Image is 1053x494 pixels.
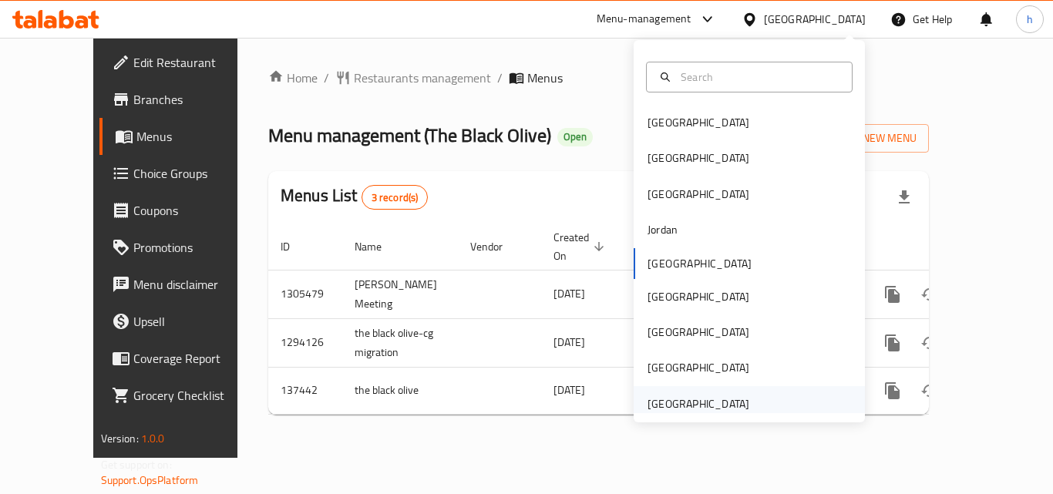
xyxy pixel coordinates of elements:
[268,69,929,87] nav: breadcrumb
[874,324,911,361] button: more
[648,186,749,203] div: [GEOGRAPHIC_DATA]
[133,386,257,405] span: Grocery Checklist
[1027,11,1033,28] span: h
[342,270,458,318] td: [PERSON_NAME] Meeting
[136,127,257,146] span: Menus
[133,53,257,72] span: Edit Restaurant
[133,90,257,109] span: Branches
[99,340,269,377] a: Coverage Report
[133,238,257,257] span: Promotions
[101,470,199,490] a: Support.OpsPlatform
[99,303,269,340] a: Upsell
[268,367,342,414] td: 137442
[99,155,269,192] a: Choice Groups
[497,69,503,87] li: /
[557,128,593,146] div: Open
[648,150,749,166] div: [GEOGRAPHIC_DATA]
[809,124,929,153] button: Add New Menu
[553,332,585,352] span: [DATE]
[324,69,329,87] li: /
[874,276,911,313] button: more
[648,359,749,376] div: [GEOGRAPHIC_DATA]
[101,455,172,475] span: Get support on:
[362,185,429,210] div: Total records count
[133,312,257,331] span: Upsell
[527,69,563,87] span: Menus
[874,372,911,409] button: more
[99,44,269,81] a: Edit Restaurant
[648,324,749,341] div: [GEOGRAPHIC_DATA]
[281,184,428,210] h2: Menus List
[335,69,491,87] a: Restaurants management
[268,118,551,153] span: Menu management ( The Black Olive )
[886,179,923,216] div: Export file
[99,377,269,414] a: Grocery Checklist
[141,428,165,449] span: 1.0.0
[911,324,948,361] button: Change Status
[675,69,843,86] input: Search
[553,228,609,265] span: Created On
[648,114,749,131] div: [GEOGRAPHIC_DATA]
[133,275,257,294] span: Menu disclaimer
[99,192,269,229] a: Coupons
[911,276,948,313] button: Change Status
[268,318,342,367] td: 1294126
[342,318,458,367] td: the black olive-cg migration
[553,380,585,400] span: [DATE]
[355,237,402,256] span: Name
[133,201,257,220] span: Coupons
[764,11,866,28] div: [GEOGRAPHIC_DATA]
[362,190,428,205] span: 3 record(s)
[99,266,269,303] a: Menu disclaimer
[268,69,318,87] a: Home
[99,229,269,266] a: Promotions
[281,237,310,256] span: ID
[822,129,917,148] span: Add New Menu
[557,130,593,143] span: Open
[470,237,523,256] span: Vendor
[101,428,139,449] span: Version:
[133,349,257,368] span: Coverage Report
[133,164,257,183] span: Choice Groups
[354,69,491,87] span: Restaurants management
[911,372,948,409] button: Change Status
[648,221,678,238] div: Jordan
[342,367,458,414] td: the black olive
[553,284,585,304] span: [DATE]
[99,81,269,118] a: Branches
[268,270,342,318] td: 1305479
[648,288,749,305] div: [GEOGRAPHIC_DATA]
[648,395,749,412] div: [GEOGRAPHIC_DATA]
[597,10,691,29] div: Menu-management
[99,118,269,155] a: Menus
